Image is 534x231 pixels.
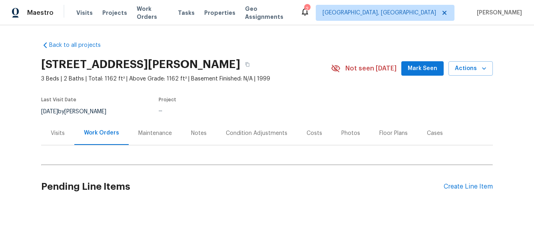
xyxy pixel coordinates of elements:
[137,5,169,21] span: Work Orders
[41,109,58,114] span: [DATE]
[245,5,291,21] span: Geo Assignments
[84,129,119,137] div: Work Orders
[455,64,486,74] span: Actions
[41,41,118,49] a: Back to all projects
[76,9,93,17] span: Visits
[448,61,493,76] button: Actions
[178,10,195,16] span: Tasks
[27,9,54,17] span: Maestro
[307,129,322,137] div: Costs
[408,64,437,74] span: Mark Seen
[226,129,287,137] div: Condition Adjustments
[41,97,76,102] span: Last Visit Date
[379,129,408,137] div: Floor Plans
[51,129,65,137] div: Visits
[159,97,176,102] span: Project
[345,64,397,72] span: Not seen [DATE]
[102,9,127,17] span: Projects
[41,168,444,205] h2: Pending Line Items
[159,107,312,112] div: ...
[401,61,444,76] button: Mark Seen
[304,5,310,13] div: 2
[427,129,443,137] div: Cases
[474,9,522,17] span: [PERSON_NAME]
[41,107,116,117] div: by [PERSON_NAME]
[41,75,331,83] span: 3 Beds | 2 Baths | Total: 1162 ft² | Above Grade: 1162 ft² | Basement Finished: N/A | 1999
[41,60,240,68] h2: [STREET_ADDRESS][PERSON_NAME]
[138,129,172,137] div: Maintenance
[444,183,493,191] div: Create Line Item
[323,9,436,17] span: [GEOGRAPHIC_DATA], [GEOGRAPHIC_DATA]
[191,129,207,137] div: Notes
[204,9,235,17] span: Properties
[341,129,360,137] div: Photos
[240,57,255,72] button: Copy Address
